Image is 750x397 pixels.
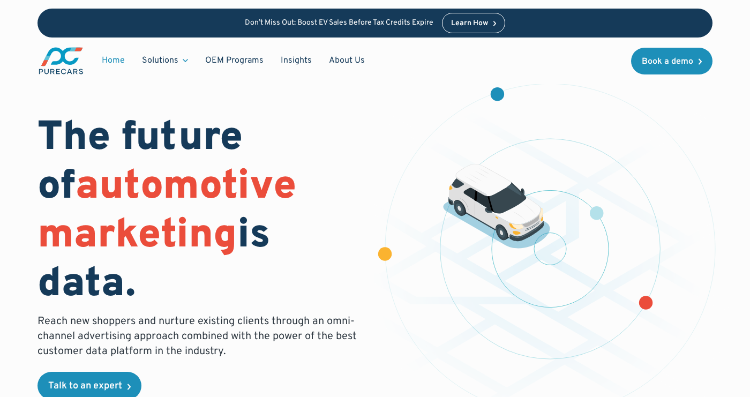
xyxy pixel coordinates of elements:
p: Reach new shoppers and nurture existing clients through an omni-channel advertising approach comb... [37,314,362,359]
p: Don’t Miss Out: Boost EV Sales Before Tax Credits Expire [245,19,433,28]
div: Solutions [142,55,178,66]
h1: The future of is data. [37,115,362,310]
a: OEM Programs [197,50,272,71]
a: main [37,46,85,76]
a: Home [93,50,133,71]
a: About Us [320,50,373,71]
div: Solutions [133,50,197,71]
img: illustration of a vehicle [443,164,550,249]
div: Learn How [451,20,488,27]
a: Book a demo [631,48,712,74]
img: purecars logo [37,46,85,76]
div: Book a demo [642,57,693,66]
div: Talk to an expert [48,381,122,391]
a: Learn How [442,13,506,33]
a: Insights [272,50,320,71]
span: automotive marketing [37,162,296,262]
